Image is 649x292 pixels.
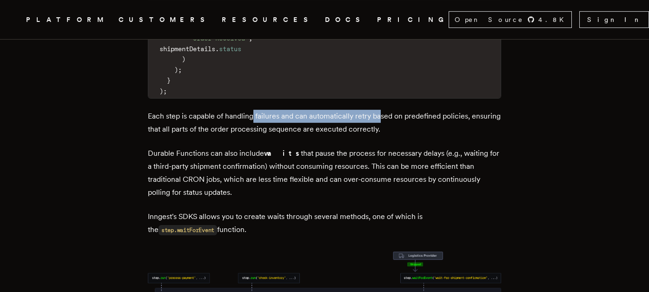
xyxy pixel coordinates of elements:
[538,15,570,24] span: 4.8 K
[148,110,501,136] p: Each step is capable of handling failures and can automatically retry based on predefined policie...
[182,55,185,63] span: )
[148,147,501,199] p: Durable Functions can also include that pause the process for necessary delays (e.g., waiting for...
[174,66,178,73] span: )
[159,45,215,53] span: shipmentDetails
[377,14,449,26] a: PRICING
[264,149,301,158] strong: waits
[167,77,171,84] span: }
[215,45,219,53] span: .
[219,45,241,53] span: status
[26,14,107,26] button: PLATFORM
[178,66,182,73] span: ;
[325,14,366,26] a: DOCS
[159,87,163,95] span: )
[163,87,167,95] span: ;
[455,15,523,24] span: Open Source
[159,225,217,234] a: step.waitForEvent
[159,225,217,235] code: step.waitForEvent
[222,14,314,26] button: RESOURCES
[148,210,501,237] p: Inngest's SDKS allows you to create waits through several methods, one of which is the function.
[249,34,252,42] span: ,
[119,14,211,26] a: CUSTOMERS
[579,11,649,28] a: Sign In
[189,34,249,42] span: "Order Received"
